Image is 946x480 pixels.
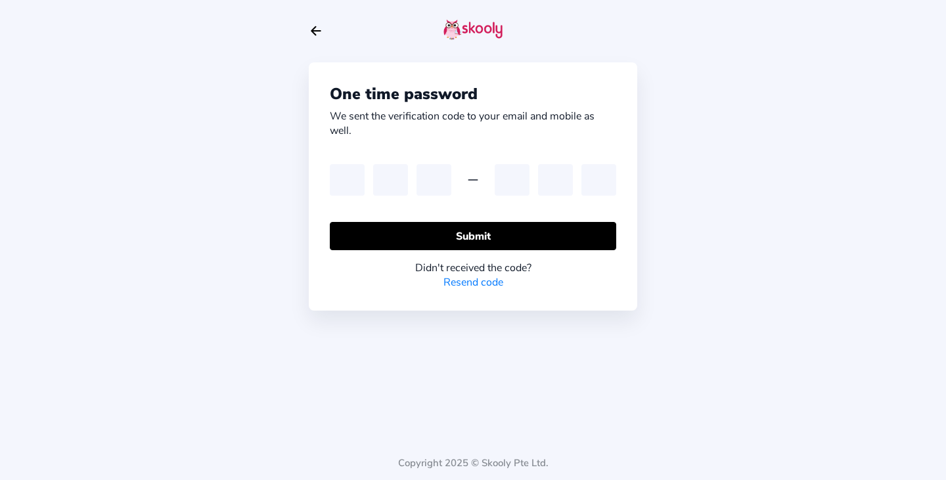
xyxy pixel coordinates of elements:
[309,24,323,38] button: arrow back outline
[443,275,503,290] a: Resend code
[330,83,616,104] div: One time password
[465,172,481,188] ion-icon: remove outline
[330,261,616,275] div: Didn't received the code?
[330,109,616,138] div: We sent the verification code to your email and mobile as well.
[330,222,616,250] button: Submit
[443,19,503,40] img: skooly-logo.png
